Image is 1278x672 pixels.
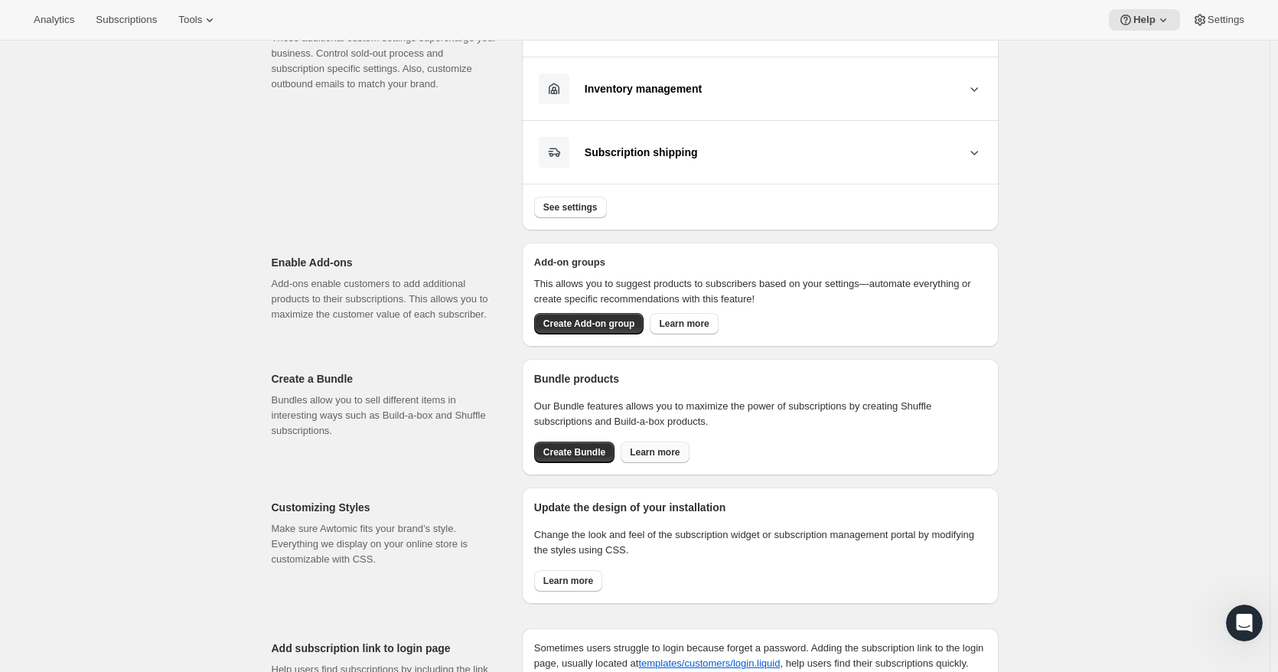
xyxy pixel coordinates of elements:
[585,83,702,95] b: Inventory management
[659,318,709,330] span: Learn more
[534,371,986,463] div: Our Bundle features allows you to maximize the power of subscriptions by creating Shuffle subscri...
[24,501,36,514] button: Emoji picker
[1109,9,1180,31] button: Help
[534,570,602,592] a: Learn more
[86,8,111,33] img: Profile image for Adrian
[272,371,497,387] h2: Create a Bundle
[534,73,986,105] button: Inventory management
[534,641,986,671] p: Sometimes users struggle to login because forget a password. Adding the subscription link to the ...
[534,500,986,515] h2: Update the design of your installation
[97,501,109,514] button: Start recording
[178,14,202,26] span: Tools
[272,641,497,656] h2: Add subscription link to login page
[129,19,201,34] p: A few minutes
[272,276,497,322] p: Add-ons enable customers to add additional products to their subscriptions. This allows you to ma...
[534,527,986,558] p: Change the look and feel of the subscription widget or subscription management portal by modifyin...
[534,276,986,307] div: This allows you to suggest products to subscribers based on your settings—automate everything or ...
[534,442,615,463] button: Create Bundle
[650,313,718,334] a: Learn more
[534,371,986,387] h2: Bundle products
[534,313,644,334] button: Create Add-on group
[1183,9,1254,31] button: Settings
[117,8,169,19] h1: Awtomic
[24,9,83,31] button: Analytics
[272,255,497,270] h2: Enable Add-ons
[638,657,780,669] button: templates/customers/login.liquid
[1208,14,1244,26] span: Settings
[96,14,157,26] span: Subscriptions
[65,8,90,33] img: Profile image for Brian
[543,318,635,330] span: Create Add-on group
[534,255,986,270] h3: Add-on groups
[73,501,85,514] button: Upload attachment
[543,575,593,587] span: Learn more
[169,9,227,31] button: Tools
[630,446,680,458] span: Learn more
[534,197,607,218] button: See settings
[585,146,698,158] b: Subscription shipping
[86,9,166,31] button: Subscriptions
[13,469,293,495] textarea: Message…
[272,393,497,439] p: Bundles allow you to sell different items in interesting ways such as Build-a-box and Shuffle sub...
[272,500,497,515] h2: Customizing Styles
[240,6,269,35] button: Home
[269,6,296,34] div: Close
[272,31,497,92] p: These additional custom settings supercharge your business. Control sold-out process and subscrip...
[44,8,68,33] img: Profile image for Emily
[48,501,60,514] button: Gif picker
[1226,605,1263,641] iframe: Intercom live chat
[10,6,39,35] button: go back
[621,442,689,463] a: Learn more
[534,136,986,168] button: Subscription shipping
[1133,14,1156,26] span: Help
[262,495,287,520] button: Send a message…
[272,521,497,567] p: Make sure Awtomic fits your brand’s style. Everything we display on your online store is customiz...
[543,446,605,458] span: Create Bundle
[34,14,74,26] span: Analytics
[543,201,598,214] span: See settings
